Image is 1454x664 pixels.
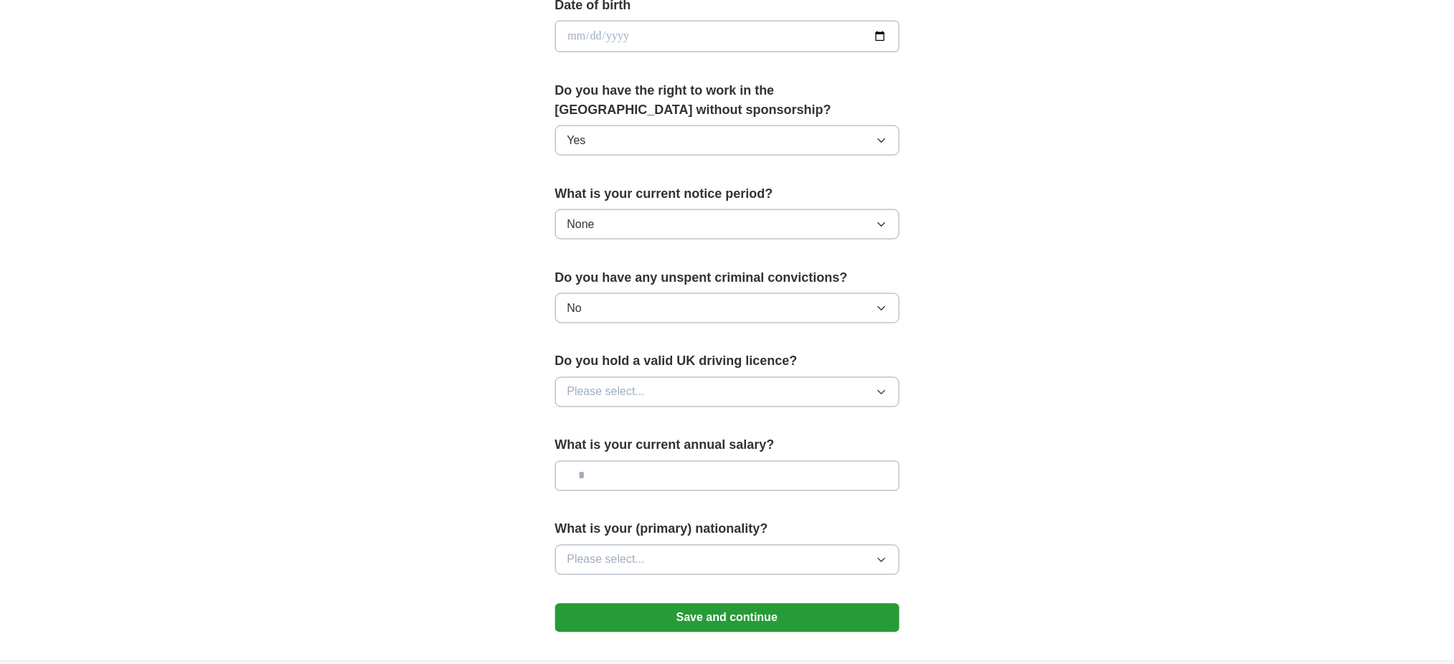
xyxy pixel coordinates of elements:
span: None [567,216,595,233]
span: Please select... [567,551,646,569]
span: Yes [567,132,586,149]
button: Save and continue [555,604,900,632]
button: Please select... [555,545,900,575]
label: What is your current notice period? [555,184,900,204]
label: What is your (primary) nationality? [555,520,900,539]
label: Do you have any unspent criminal convictions? [555,268,900,288]
button: None [555,209,900,239]
label: Do you hold a valid UK driving licence? [555,352,900,371]
label: Do you have the right to work in the [GEOGRAPHIC_DATA] without sponsorship? [555,81,900,120]
button: No [555,293,900,323]
button: Please select... [555,377,900,407]
button: Yes [555,125,900,156]
span: Please select... [567,384,646,401]
span: No [567,300,582,317]
label: What is your current annual salary? [555,436,900,455]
